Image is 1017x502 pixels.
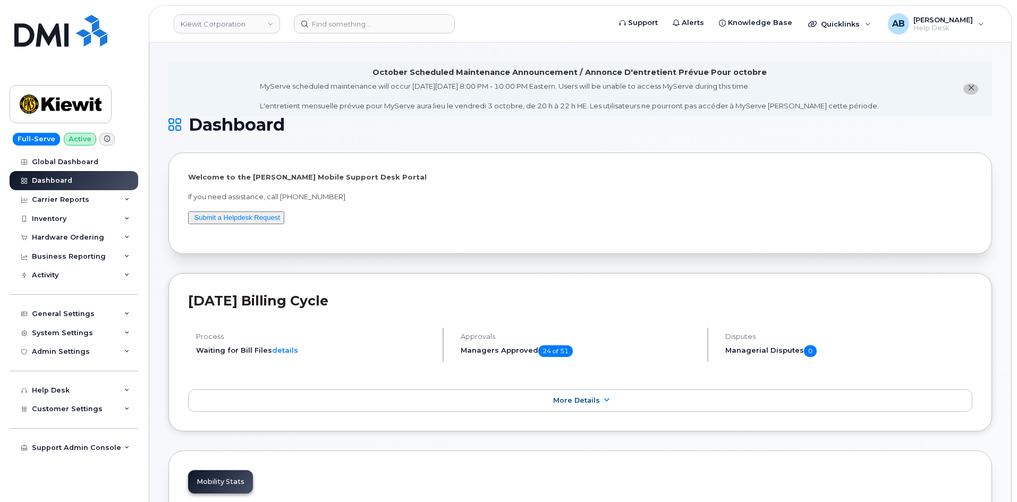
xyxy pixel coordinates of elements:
[372,67,767,78] div: October Scheduled Maintenance Announcement / Annonce D'entretient Prévue Pour octobre
[196,333,434,341] h4: Process
[194,214,280,222] a: Submit a Helpdesk Request
[188,172,972,182] p: Welcome to the [PERSON_NAME] Mobile Support Desk Portal
[538,345,573,357] span: 24 of 51
[461,345,698,357] h5: Managers Approved
[188,211,284,225] button: Submit a Helpdesk Request
[189,117,285,133] span: Dashboard
[725,345,972,357] h5: Managerial Disputes
[553,396,600,404] span: More Details
[188,192,972,202] p: If you need assistance, call [PHONE_NUMBER]
[804,345,817,357] span: 0
[188,293,972,309] h2: [DATE] Billing Cycle
[963,83,978,95] button: close notification
[725,333,972,341] h4: Disputes
[260,81,879,111] div: MyServe scheduled maintenance will occur [DATE][DATE] 8:00 PM - 10:00 PM Eastern. Users will be u...
[196,345,434,355] li: Waiting for Bill Files
[461,333,698,341] h4: Approvals
[272,346,298,354] a: details
[971,456,1009,494] iframe: Messenger Launcher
